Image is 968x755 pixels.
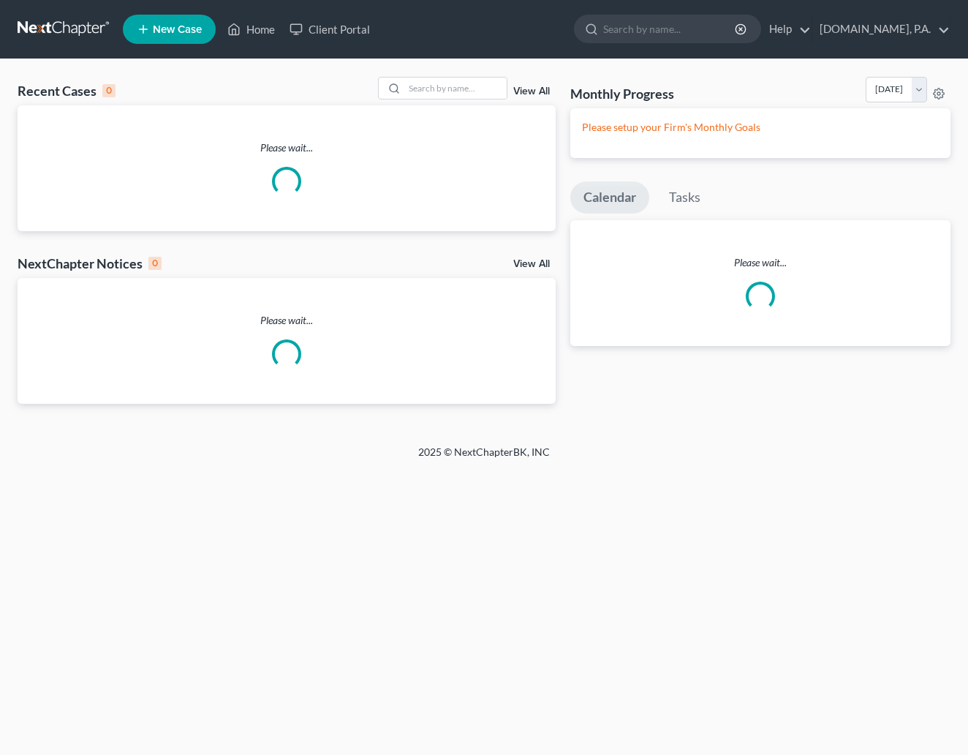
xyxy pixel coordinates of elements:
div: 2025 © NextChapterBK, INC [67,445,901,471]
div: 0 [102,84,116,97]
a: Home [220,16,282,42]
div: 0 [148,257,162,270]
h3: Monthly Progress [570,85,674,102]
div: NextChapter Notices [18,255,162,272]
span: New Case [153,24,202,35]
a: Tasks [656,181,714,214]
p: Please wait... [18,140,556,155]
p: Please setup your Firm's Monthly Goals [582,120,939,135]
p: Please wait... [570,255,950,270]
input: Search by name... [603,15,737,42]
div: Recent Cases [18,82,116,99]
a: View All [513,86,550,97]
a: View All [513,259,550,269]
a: Help [762,16,811,42]
input: Search by name... [404,78,507,99]
a: Calendar [570,181,649,214]
p: Please wait... [18,313,556,328]
a: Client Portal [282,16,377,42]
a: [DOMAIN_NAME], P.A. [812,16,950,42]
